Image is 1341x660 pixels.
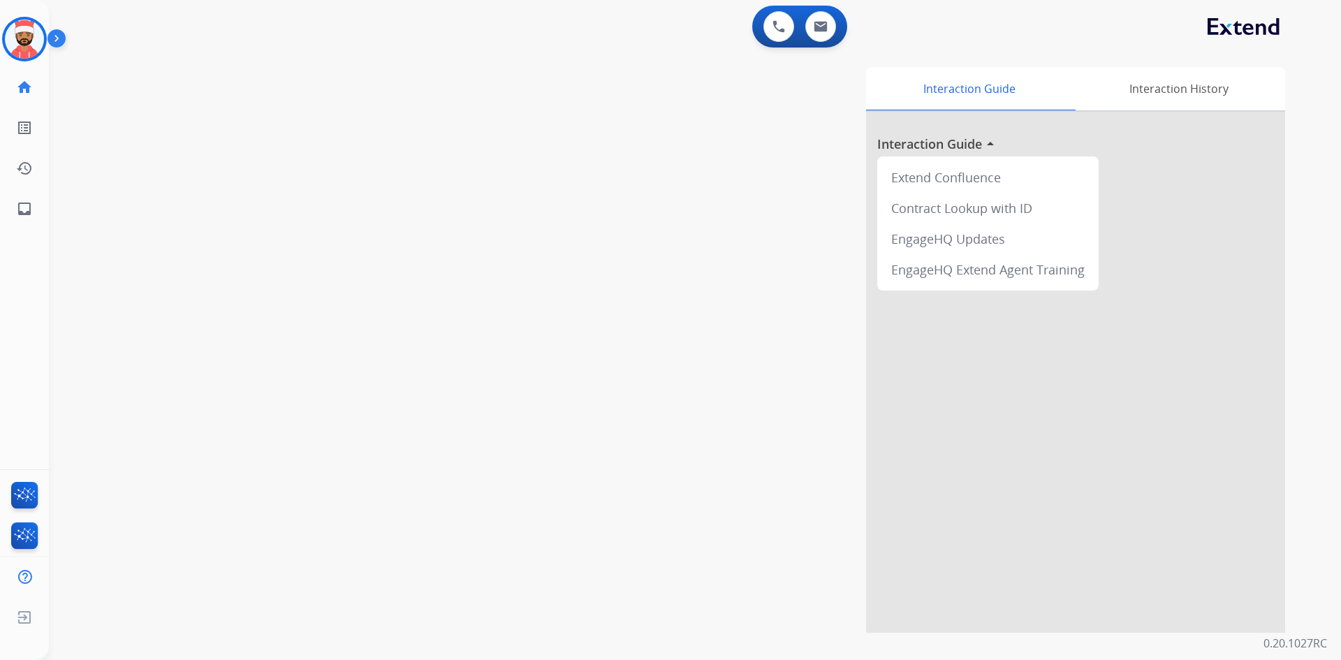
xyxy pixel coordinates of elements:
mat-icon: home [16,79,33,96]
p: 0.20.1027RC [1263,635,1327,652]
img: avatar [5,20,44,59]
div: Interaction History [1072,67,1285,110]
div: EngageHQ Updates [883,223,1093,254]
div: EngageHQ Extend Agent Training [883,254,1093,285]
div: Contract Lookup with ID [883,193,1093,223]
div: Interaction Guide [866,67,1072,110]
mat-icon: history [16,160,33,177]
div: Extend Confluence [883,162,1093,193]
mat-icon: inbox [16,200,33,217]
mat-icon: list_alt [16,119,33,136]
